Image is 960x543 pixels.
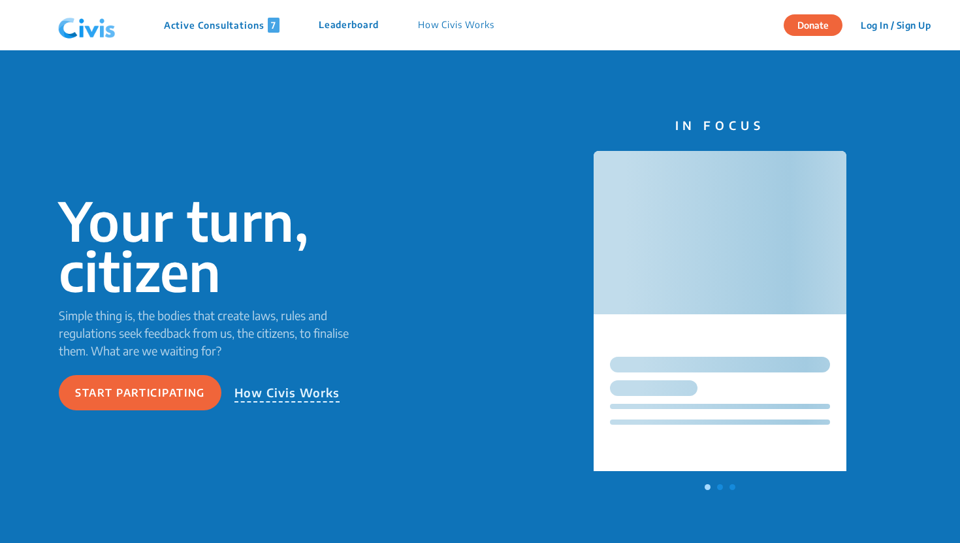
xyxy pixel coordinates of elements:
[59,375,221,410] button: Start participating
[594,116,846,134] p: IN FOCUS
[852,15,939,35] button: Log In / Sign Up
[164,18,280,33] p: Active Consultations
[59,306,354,359] p: Simple thing is, the bodies that create laws, rules and regulations seek feedback from us, the ci...
[268,18,280,33] span: 7
[784,18,852,31] a: Donate
[784,14,842,36] button: Donate
[234,384,340,403] p: How Civis Works
[59,195,354,296] p: Your turn, citizen
[53,6,121,45] img: navlogo.png
[418,18,494,33] p: How Civis Works
[319,18,379,33] p: Leaderboard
